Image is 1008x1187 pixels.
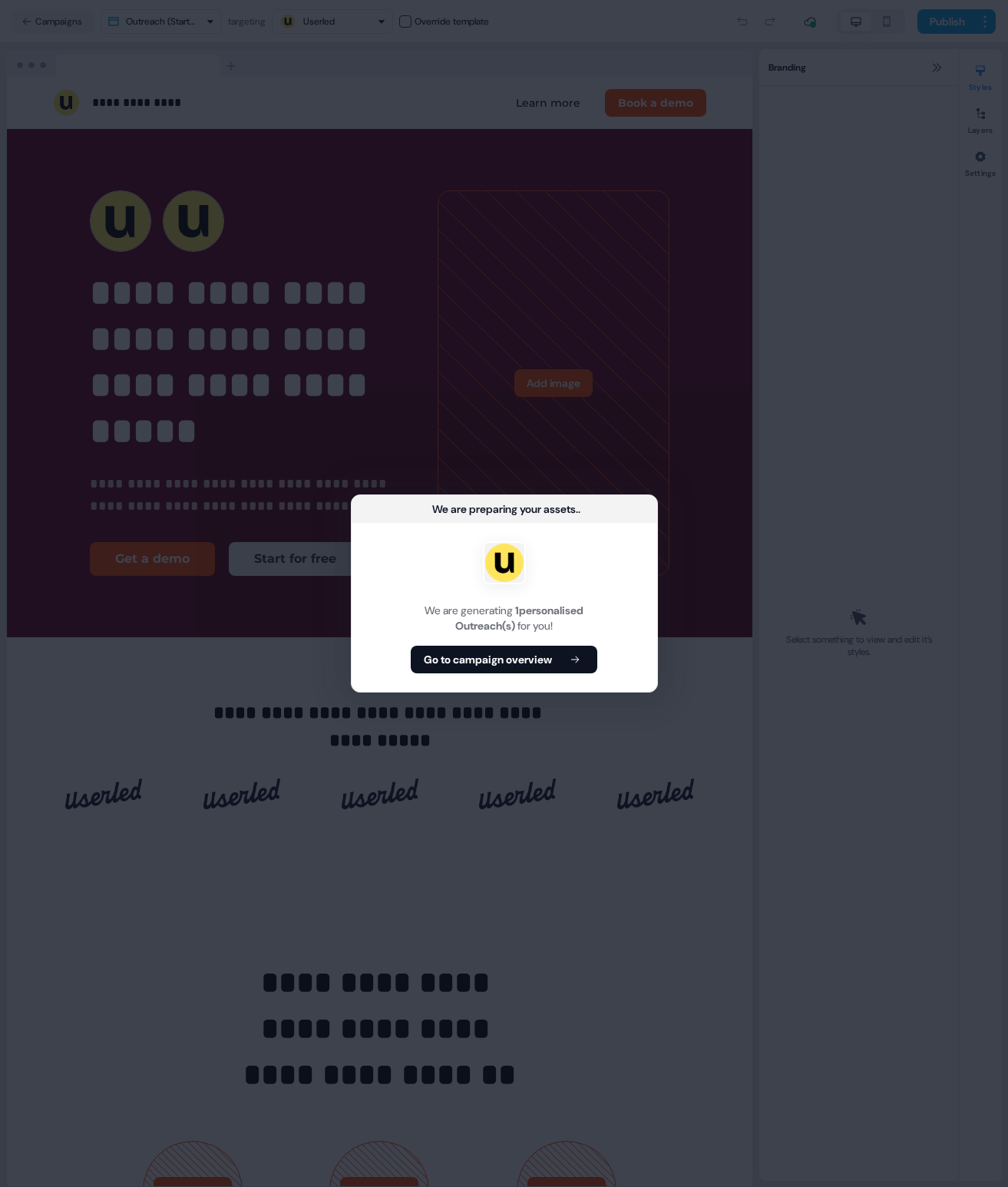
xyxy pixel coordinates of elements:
b: Go to campaign overview [424,652,552,667]
div: We are preparing your assets [432,501,576,517]
b: 1 personalised Outreach(s) [455,603,583,633]
button: Go to campaign overview [411,646,597,673]
div: We are generating for you! [370,603,639,633]
div: ... [576,501,580,517]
